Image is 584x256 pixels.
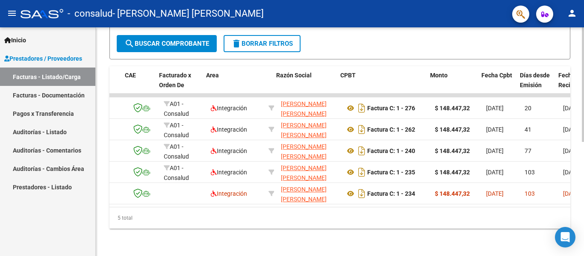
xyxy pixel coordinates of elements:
[68,4,112,23] span: - consalud
[367,105,415,112] strong: Factura C: 1 - 276
[486,190,504,197] span: [DATE]
[206,72,219,79] span: Area
[156,66,203,104] datatable-header-cell: Facturado x Orden De
[224,35,301,52] button: Borrar Filtros
[337,66,427,104] datatable-header-cell: CPBT
[211,126,247,133] span: Integración
[356,123,367,136] i: Descargar documento
[427,66,478,104] datatable-header-cell: Monto
[231,40,293,47] span: Borrar Filtros
[125,72,136,79] span: CAE
[563,190,581,197] span: [DATE]
[558,72,582,88] span: Fecha Recibido
[435,147,470,154] strong: $ 148.447,32
[486,147,504,154] span: [DATE]
[435,169,470,176] strong: $ 148.447,32
[481,72,512,79] span: Fecha Cpbt
[525,126,531,133] span: 41
[430,72,448,79] span: Monto
[211,190,247,197] span: Integración
[7,8,17,18] mat-icon: menu
[109,207,570,229] div: 5 total
[525,105,531,112] span: 20
[164,165,189,181] span: A01 - Consalud
[367,190,415,197] strong: Factura C: 1 - 234
[164,143,189,160] span: A01 - Consalud
[367,126,415,133] strong: Factura C: 1 - 262
[367,147,415,154] strong: Factura C: 1 - 240
[112,4,264,23] span: - [PERSON_NAME] [PERSON_NAME]
[121,66,156,104] datatable-header-cell: CAE
[124,38,135,49] mat-icon: search
[164,100,189,117] span: A01 - Consalud
[520,72,550,88] span: Días desde Emisión
[231,38,242,49] mat-icon: delete
[281,122,327,138] span: [PERSON_NAME] [PERSON_NAME]
[159,72,191,88] span: Facturado x Orden De
[281,165,327,181] span: [PERSON_NAME] [PERSON_NAME]
[273,66,337,104] datatable-header-cell: Razón Social
[435,105,470,112] strong: $ 148.447,32
[203,66,260,104] datatable-header-cell: Area
[281,99,338,117] div: 23318769834
[117,35,217,52] button: Buscar Comprobante
[4,35,26,45] span: Inicio
[276,72,312,79] span: Razón Social
[525,190,535,197] span: 103
[563,105,581,112] span: [DATE]
[435,126,470,133] strong: $ 148.447,32
[281,186,327,203] span: [PERSON_NAME] [PERSON_NAME]
[281,143,327,160] span: [PERSON_NAME] [PERSON_NAME]
[211,147,247,154] span: Integración
[281,163,338,181] div: 23318769834
[4,54,82,63] span: Prestadores / Proveedores
[356,101,367,115] i: Descargar documento
[525,147,531,154] span: 77
[211,169,247,176] span: Integración
[486,105,504,112] span: [DATE]
[211,105,247,112] span: Integración
[516,66,555,104] datatable-header-cell: Días desde Emisión
[164,122,189,138] span: A01 - Consalud
[340,72,356,79] span: CPBT
[478,66,516,104] datatable-header-cell: Fecha Cpbt
[525,169,535,176] span: 103
[281,185,338,203] div: 23318769834
[356,144,367,158] i: Descargar documento
[563,126,581,133] span: [DATE]
[435,190,470,197] strong: $ 148.447,32
[281,100,327,117] span: [PERSON_NAME] [PERSON_NAME]
[486,169,504,176] span: [DATE]
[486,126,504,133] span: [DATE]
[367,169,415,176] strong: Factura C: 1 - 235
[356,187,367,200] i: Descargar documento
[281,142,338,160] div: 23318769834
[567,8,577,18] mat-icon: person
[281,121,338,138] div: 23318769834
[124,40,209,47] span: Buscar Comprobante
[563,169,581,176] span: [DATE]
[356,165,367,179] i: Descargar documento
[555,227,575,247] div: Open Intercom Messenger
[563,147,581,154] span: [DATE]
